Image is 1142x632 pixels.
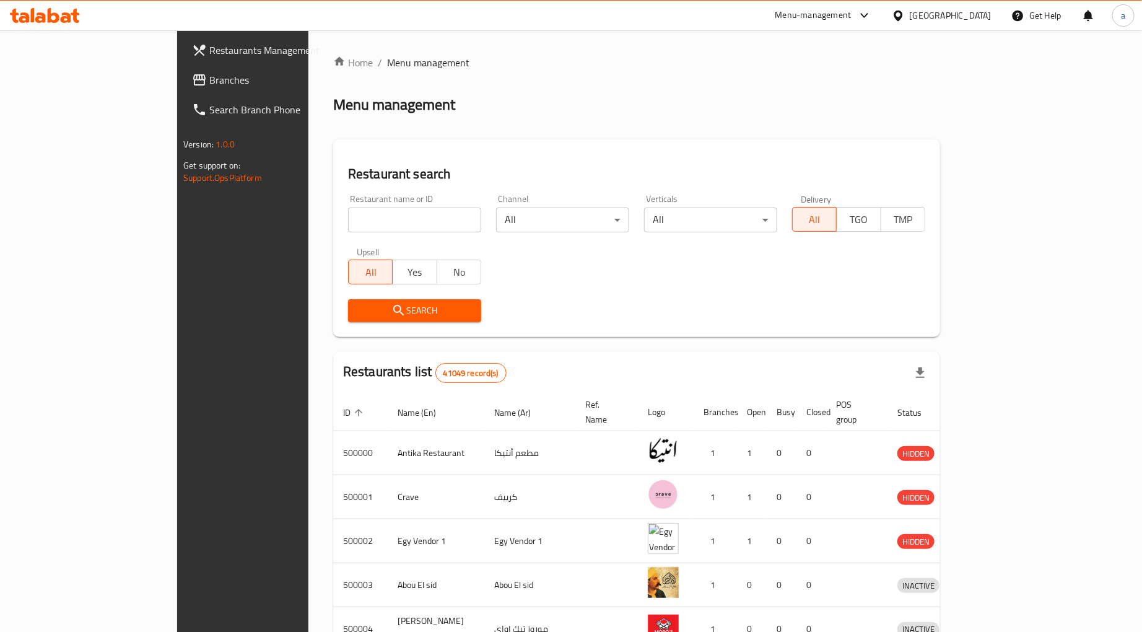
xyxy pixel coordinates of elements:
span: No [442,263,476,281]
td: Crave [388,475,484,519]
span: TMP [886,211,920,229]
span: Branches [209,72,358,87]
span: All [798,211,832,229]
td: 0 [796,475,826,519]
button: Yes [392,260,437,284]
span: HIDDEN [897,491,935,505]
div: HIDDEN [897,534,935,549]
a: Restaurants Management [182,35,368,65]
td: 1 [694,563,737,607]
td: Antika Restaurant [388,431,484,475]
th: Branches [694,393,737,431]
td: Egy Vendor 1 [388,519,484,563]
span: Menu management [387,55,469,70]
img: Egy Vendor 1 [648,523,679,554]
td: 1 [694,431,737,475]
img: Crave [648,479,679,510]
span: Get support on: [183,157,240,173]
span: HIDDEN [897,535,935,549]
div: All [496,208,629,232]
th: Logo [638,393,694,431]
td: 1 [737,431,767,475]
span: Yes [398,263,432,281]
th: Closed [796,393,826,431]
th: Busy [767,393,796,431]
td: 0 [796,431,826,475]
button: Search [348,299,481,322]
td: 0 [796,519,826,563]
a: Branches [182,65,368,95]
div: [GEOGRAPHIC_DATA] [910,9,992,22]
nav: breadcrumb [333,55,940,70]
input: Search for restaurant name or ID.. [348,208,481,232]
span: All [354,263,388,281]
span: ID [343,405,367,420]
td: Egy Vendor 1 [484,519,575,563]
span: Name (Ar) [494,405,547,420]
td: 0 [796,563,826,607]
td: 1 [694,475,737,519]
div: Total records count [435,363,507,383]
button: No [437,260,481,284]
div: HIDDEN [897,490,935,505]
td: كرييف [484,475,575,519]
a: Support.OpsPlatform [183,170,262,186]
td: 0 [737,563,767,607]
td: 0 [767,563,796,607]
span: Version: [183,136,214,152]
span: Name (En) [398,405,452,420]
span: POS group [836,397,873,427]
td: 1 [694,519,737,563]
h2: Restaurants list [343,362,507,383]
button: TGO [836,207,881,232]
td: 0 [767,519,796,563]
span: Ref. Name [585,397,623,427]
td: 1 [737,519,767,563]
span: Search Branch Phone [209,102,358,117]
label: Upsell [357,247,380,256]
button: All [348,260,393,284]
div: Menu-management [775,8,852,23]
td: 1 [737,475,767,519]
td: مطعم أنتيكا [484,431,575,475]
span: Restaurants Management [209,43,358,58]
button: TMP [881,207,925,232]
td: 0 [767,431,796,475]
div: Export file [905,358,935,388]
span: 1.0.0 [216,136,235,152]
h2: Restaurant search [348,165,925,183]
div: All [644,208,777,232]
span: 41049 record(s) [436,367,506,379]
td: Abou El sid [484,563,575,607]
div: HIDDEN [897,446,935,461]
th: Open [737,393,767,431]
td: Abou El sid [388,563,484,607]
h2: Menu management [333,95,455,115]
span: INACTIVE [897,579,939,593]
span: Status [897,405,938,420]
button: All [792,207,837,232]
span: TGO [842,211,876,229]
span: a [1121,9,1125,22]
td: 0 [767,475,796,519]
a: Search Branch Phone [182,95,368,125]
span: HIDDEN [897,447,935,461]
img: Abou El sid [648,567,679,598]
li: / [378,55,382,70]
div: INACTIVE [897,578,939,593]
span: Search [358,303,471,318]
label: Delivery [801,195,832,203]
img: Antika Restaurant [648,435,679,466]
